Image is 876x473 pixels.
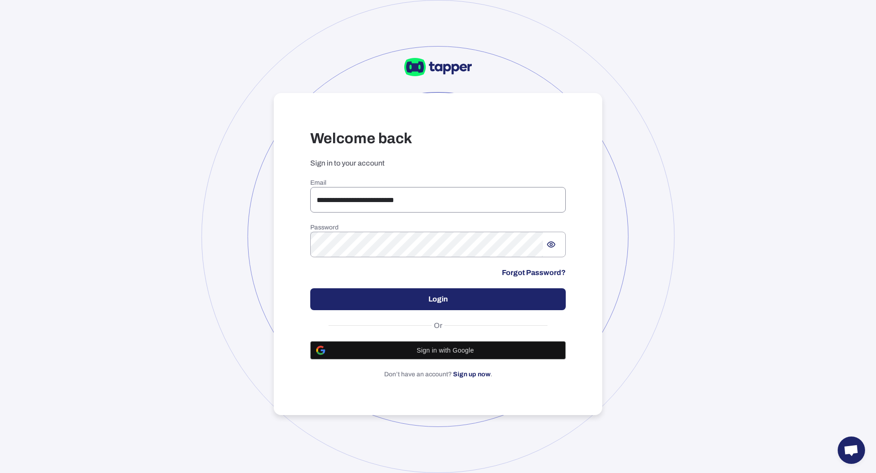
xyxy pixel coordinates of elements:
[453,371,490,378] a: Sign up now
[838,437,865,464] a: Open chat
[502,268,566,277] a: Forgot Password?
[310,341,566,359] button: Sign in with Google
[310,179,566,187] h6: Email
[310,224,566,232] h6: Password
[310,370,566,379] p: Don’t have an account? .
[310,288,566,310] button: Login
[331,347,560,354] span: Sign in with Google
[310,159,566,168] p: Sign in to your account
[310,130,566,148] h3: Welcome back
[432,321,445,330] span: Or
[543,236,559,253] button: Show password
